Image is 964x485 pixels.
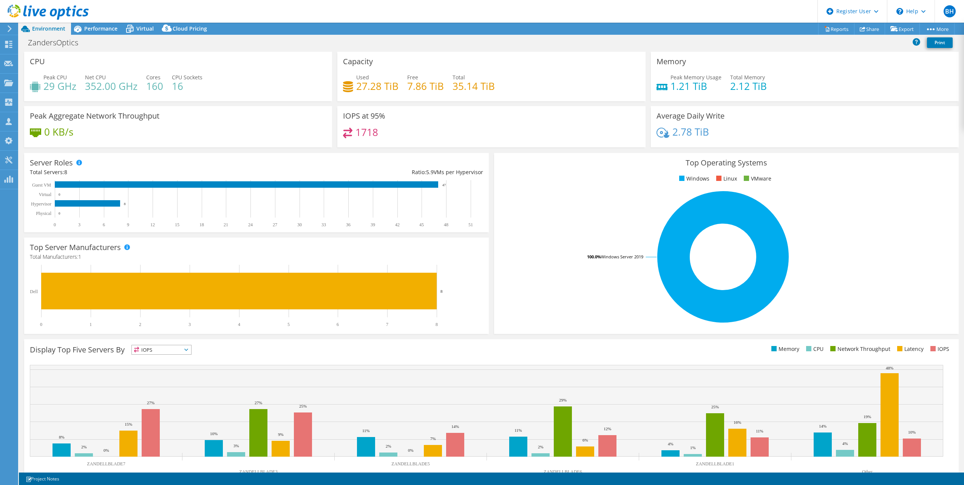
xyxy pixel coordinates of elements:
text: 51 [468,222,473,227]
text: 21 [224,222,228,227]
h3: IOPS at 95% [343,112,385,120]
text: 15% [125,422,132,426]
text: 15 [175,222,179,227]
text: 9% [278,432,284,437]
h4: Total Manufacturers: [30,253,483,261]
li: VMware [742,175,771,183]
text: 11% [362,428,370,433]
text: 39 [371,222,375,227]
h4: 1718 [355,128,378,136]
h4: 1.21 TiB [670,82,721,90]
h3: Server Roles [30,159,73,167]
div: Ratio: VMs per Hypervisor [256,168,483,176]
h4: 2.12 TiB [730,82,767,90]
text: 1 [90,322,92,327]
a: Share [854,23,885,35]
text: 0 [40,322,42,327]
h3: Capacity [343,57,373,66]
text: 25% [711,405,719,409]
text: 0 [54,222,56,227]
li: Memory [769,345,799,353]
h4: 0 KB/s [44,128,73,136]
text: 27% [255,400,262,405]
text: 27% [147,400,154,405]
h4: 27.28 TiB [356,82,399,90]
span: Peak Memory Usage [670,74,721,81]
text: 25% [299,404,307,408]
text: Dell [30,289,38,294]
text: Hypervisor [31,201,51,207]
span: Total [453,74,465,81]
span: 8 [64,168,67,176]
text: 18 [199,222,204,227]
text: 27 [273,222,277,227]
text: 5 [287,322,290,327]
text: 36 [346,222,351,227]
h3: Average Daily Write [657,112,725,120]
text: 42 [395,222,400,227]
text: 16% [734,420,741,425]
span: 1 [78,253,81,260]
text: 0 [59,193,60,196]
text: 3 [188,322,191,327]
text: 8 [124,202,126,206]
text: 7% [430,436,436,441]
tspan: Windows Server 2019 [601,254,643,259]
h3: Top Operating Systems [500,159,953,167]
text: 2 [139,322,141,327]
span: Free [407,74,418,81]
span: Cloud Pricing [173,25,207,32]
text: 11% [756,429,763,433]
a: Export [885,23,920,35]
text: 6% [582,438,588,442]
text: 2% [538,445,544,449]
text: ZANDELLBLADE7 [87,461,125,466]
div: Total Servers: [30,168,256,176]
h4: 29 GHz [43,82,76,90]
span: Performance [84,25,117,32]
text: 29% [559,398,567,402]
text: 30 [297,222,302,227]
span: Cores [146,74,161,81]
span: BH [944,5,956,17]
text: 10% [210,431,218,436]
text: Guest VM [32,182,51,188]
text: 1% [690,445,696,450]
a: Print [927,37,953,48]
li: Linux [714,175,737,183]
svg: \n [896,8,903,15]
text: 6 [103,222,105,227]
h3: CPU [30,57,45,66]
text: 9 [127,222,129,227]
text: 19% [864,414,871,419]
tspan: 100.0% [587,254,601,259]
text: 4% [668,442,674,446]
h3: Peak Aggregate Network Throughput [30,112,159,120]
li: Network Throughput [828,345,890,353]
h3: Memory [657,57,686,66]
text: 14% [451,424,459,429]
li: Latency [895,345,924,353]
h4: 7.86 TiB [407,82,444,90]
h1: ZandersOptics [25,39,90,47]
text: 45 [419,222,424,227]
span: Peak CPU [43,74,67,81]
text: 12% [604,426,611,431]
span: Net CPU [85,74,106,81]
text: 0 [59,212,60,215]
a: Project Notes [20,474,65,483]
a: Reports [818,23,854,35]
text: 2% [386,444,391,448]
text: 3 [78,222,80,227]
text: ZANDELLBLADE5 [391,461,429,466]
text: 6 [337,322,339,327]
text: 8% [59,435,65,439]
text: 33 [321,222,326,227]
h4: 160 [146,82,163,90]
text: 2% [81,445,87,449]
text: 4% [842,441,848,446]
h3: Top Server Manufacturers [30,243,121,252]
text: 0% [104,448,109,453]
h4: 35.14 TiB [453,82,495,90]
span: Virtual [136,25,154,32]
